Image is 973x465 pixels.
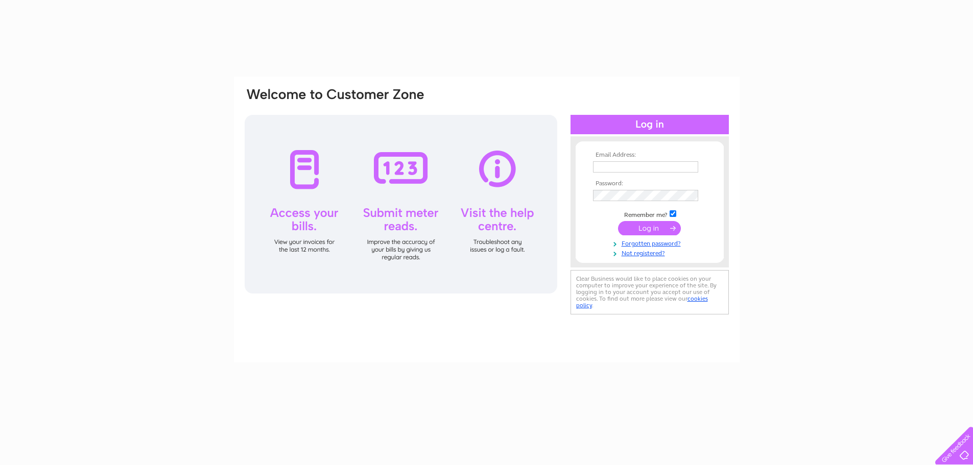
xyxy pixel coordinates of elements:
th: Email Address: [590,152,709,159]
a: Forgotten password? [593,238,709,248]
a: cookies policy [576,295,708,309]
th: Password: [590,180,709,187]
td: Remember me? [590,209,709,219]
input: Submit [618,221,681,235]
div: Clear Business would like to place cookies on your computer to improve your experience of the sit... [571,270,729,314]
a: Not registered? [593,248,709,257]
